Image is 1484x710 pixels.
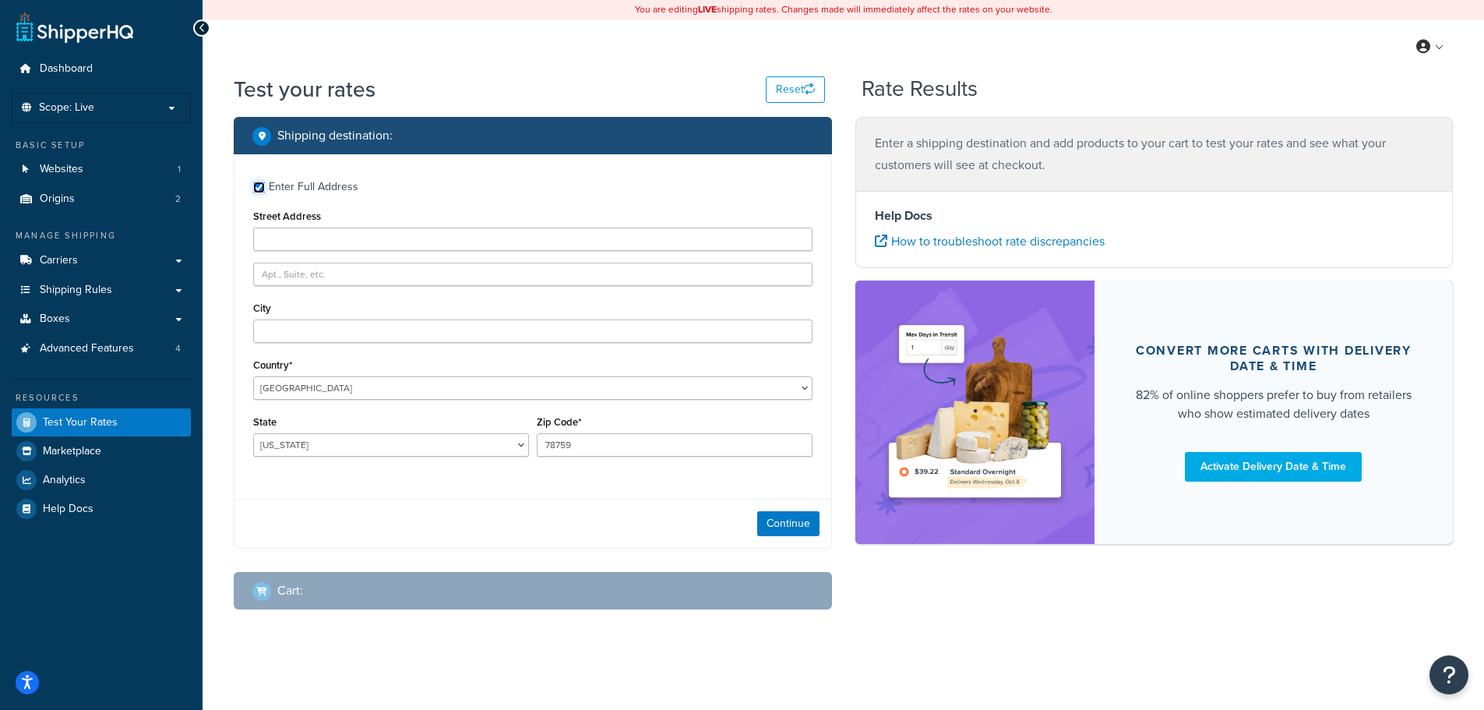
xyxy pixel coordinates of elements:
h2: Shipping destination : [277,129,393,143]
span: Boxes [40,313,70,326]
span: Advanced Features [40,342,134,355]
span: Dashboard [40,62,93,76]
li: Origins [12,185,191,214]
h4: Help Docs [875,207,1434,225]
span: Analytics [43,474,86,487]
a: How to troubleshoot rate discrepancies [875,232,1105,250]
p: Enter a shipping destination and add products to your cart to test your rates and see what your c... [875,132,1434,176]
h2: Rate Results [862,77,978,101]
a: Origins2 [12,185,191,214]
a: Marketplace [12,437,191,465]
a: Shipping Rules [12,276,191,305]
label: Street Address [253,210,321,222]
span: Carriers [40,254,78,267]
span: Origins [40,193,75,206]
div: Basic Setup [12,139,191,152]
div: 82% of online shoppers prefer to buy from retailers who show estimated delivery dates [1132,386,1416,423]
div: Resources [12,391,191,404]
span: 1 [178,163,181,176]
button: Reset [766,76,825,103]
li: Advanced Features [12,334,191,363]
a: Activate Delivery Date & Time [1185,452,1362,482]
span: Websites [40,163,83,176]
h1: Test your rates [234,74,375,104]
span: Test Your Rates [43,416,118,429]
label: Country* [253,359,292,371]
span: Marketplace [43,445,101,458]
a: Carriers [12,246,191,275]
label: State [253,416,277,428]
span: 2 [175,193,181,206]
label: Zip Code* [537,416,581,428]
input: Enter Full Address [253,182,265,193]
h2: Cart : [277,584,303,598]
a: Test Your Rates [12,408,191,436]
b: LIVE [698,2,717,16]
span: 4 [175,342,181,355]
span: Shipping Rules [40,284,112,297]
a: Advanced Features4 [12,334,191,363]
span: Help Docs [43,503,93,516]
a: Boxes [12,305,191,334]
a: Dashboard [12,55,191,83]
label: City [253,302,271,314]
div: Enter Full Address [269,176,358,198]
button: Open Resource Center [1429,655,1468,694]
div: Convert more carts with delivery date & time [1132,343,1416,374]
span: Scope: Live [39,101,94,115]
input: Apt., Suite, etc. [253,263,812,286]
div: Manage Shipping [12,229,191,242]
img: feature-image-ddt-36eae7f7280da8017bfb280eaccd9c446f90b1fe08728e4019434db127062ab4.png [879,304,1071,521]
li: Websites [12,155,191,184]
a: Websites1 [12,155,191,184]
a: Analytics [12,466,191,494]
a: Help Docs [12,495,191,523]
button: Continue [757,511,820,536]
